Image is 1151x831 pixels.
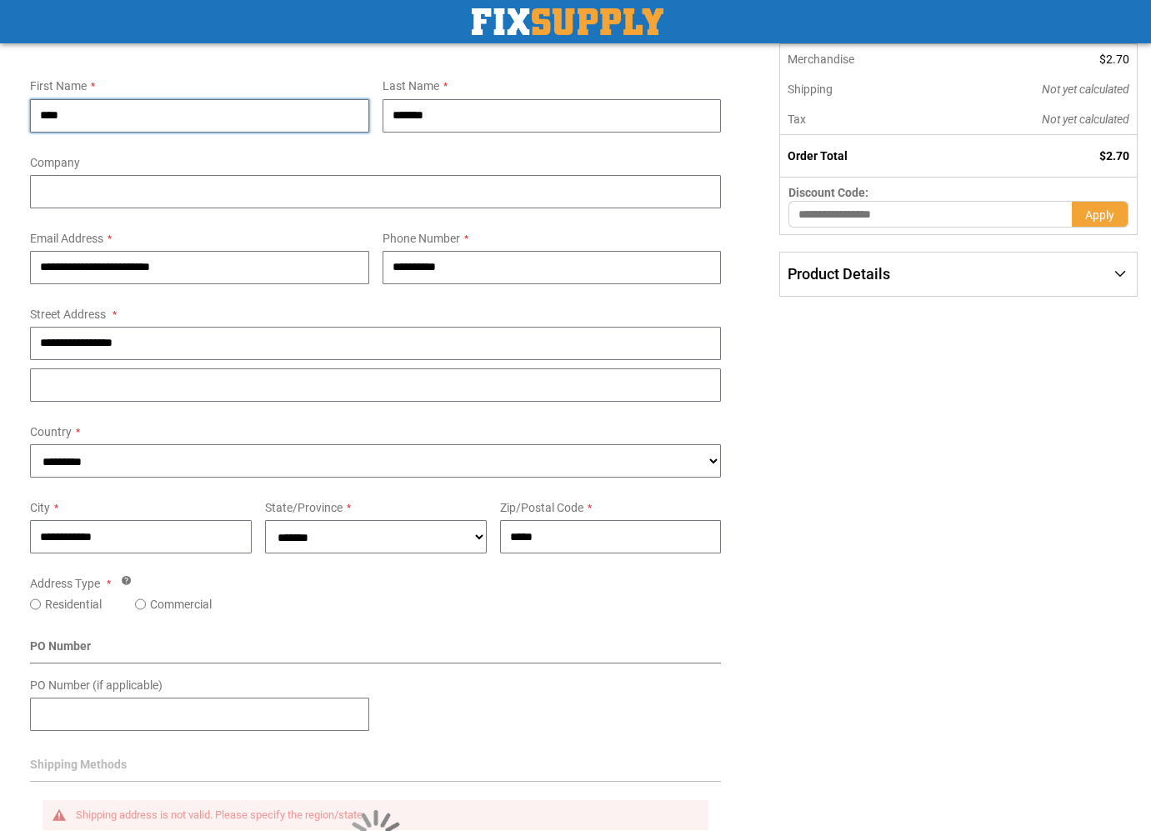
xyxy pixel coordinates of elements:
[788,149,848,163] strong: Order Total
[1072,201,1128,228] button: Apply
[788,186,868,199] span: Discount Code:
[1099,53,1129,66] span: $2.70
[1099,149,1129,163] span: $2.70
[1042,113,1129,126] span: Not yet calculated
[30,308,106,321] span: Street Address
[500,501,583,514] span: Zip/Postal Code
[780,44,938,74] th: Merchandise
[30,232,103,245] span: Email Address
[788,83,833,96] span: Shipping
[265,501,343,514] span: State/Province
[30,425,72,438] span: Country
[30,577,100,590] span: Address Type
[45,596,102,613] label: Residential
[150,596,212,613] label: Commercial
[30,501,50,514] span: City
[383,79,439,93] span: Last Name
[1042,83,1129,96] span: Not yet calculated
[1085,208,1114,222] span: Apply
[383,232,460,245] span: Phone Number
[788,265,890,283] span: Product Details
[30,638,721,663] div: PO Number
[472,8,663,35] a: store logo
[472,8,663,35] img: Fix Industrial Supply
[30,156,80,169] span: Company
[780,104,938,135] th: Tax
[30,678,163,692] span: PO Number (if applicable)
[30,79,87,93] span: First Name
